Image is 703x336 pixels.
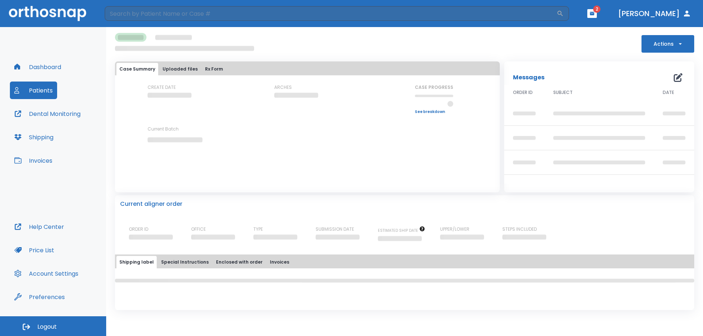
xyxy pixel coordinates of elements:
[191,226,206,233] p: OFFICE
[267,256,292,268] button: Invoices
[10,105,85,122] button: Dental Monitoring
[513,89,533,96] span: ORDER ID
[615,7,694,20] button: [PERSON_NAME]
[158,256,212,268] button: Special Instructions
[553,89,573,96] span: SUBJECT
[10,241,59,259] button: Price List
[641,35,694,53] button: Actions
[116,63,498,75] div: tabs
[274,84,292,91] p: ARCHES
[120,200,182,208] p: Current aligner order
[513,73,544,82] p: Messages
[9,6,86,21] img: Orthosnap
[415,84,453,91] p: CASE PROGRESS
[105,6,557,21] input: Search by Patient Name or Case #
[116,256,693,268] div: tabs
[378,228,425,233] span: The date will be available after approving treatment plan
[129,226,148,233] p: ORDER ID
[160,63,201,75] button: Uploaded files
[10,218,68,235] button: Help Center
[213,256,265,268] button: Enclosed with order
[10,58,66,76] button: Dashboard
[316,226,354,233] p: SUBMISSION DATE
[10,265,83,282] button: Account Settings
[593,5,600,13] span: 2
[663,89,674,96] span: DATE
[116,63,158,75] button: Case Summary
[502,226,537,233] p: STEPS INCLUDED
[415,110,453,114] a: See breakdown
[37,323,57,331] span: Logout
[10,128,58,146] button: Shipping
[10,288,69,306] button: Preferences
[10,82,57,99] button: Patients
[253,226,263,233] p: TYPE
[10,152,57,169] button: Invoices
[202,63,226,75] button: Rx Form
[148,84,176,91] p: CREATE DATE
[116,256,157,268] button: Shipping label
[148,126,213,132] p: Current Batch
[440,226,469,233] p: UPPER/LOWER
